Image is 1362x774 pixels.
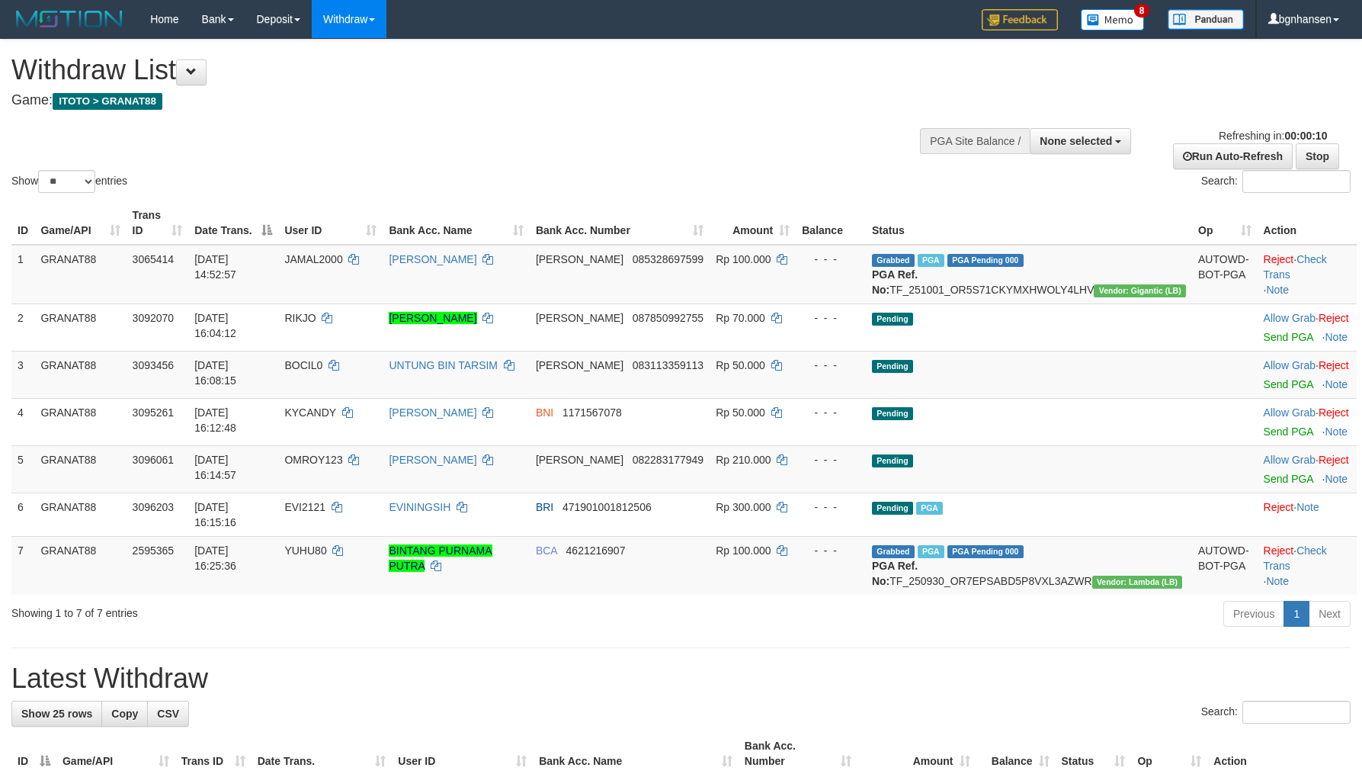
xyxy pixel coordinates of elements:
[1319,454,1349,466] a: Reject
[872,268,918,296] b: PGA Ref. No:
[11,493,34,536] td: 6
[11,536,34,595] td: 7
[1264,544,1294,557] a: Reject
[284,501,325,513] span: EVI2121
[34,536,126,595] td: GRANAT88
[1258,201,1357,245] th: Action
[1134,4,1150,18] span: 8
[536,359,623,371] span: [PERSON_NAME]
[11,445,34,493] td: 5
[1296,501,1319,513] a: Note
[796,201,866,245] th: Balance
[1319,312,1349,324] a: Reject
[1030,128,1131,154] button: None selected
[716,253,771,265] span: Rp 100.000
[127,201,189,245] th: Trans ID: activate to sort column ascending
[566,544,626,557] span: Copy 4621216907 to clipboard
[133,544,175,557] span: 2595365
[11,93,893,108] h4: Game:
[947,254,1024,267] span: PGA Pending
[1258,351,1357,398] td: ·
[802,310,860,326] div: - - -
[133,359,175,371] span: 3093456
[1264,312,1319,324] span: ·
[1192,536,1258,595] td: AUTOWD-BOT-PGA
[11,8,127,31] img: MOTION_logo.png
[1192,201,1258,245] th: Op: activate to sort column ascending
[21,708,92,720] span: Show 25 rows
[284,253,342,265] span: JAMAL2000
[194,544,236,572] span: [DATE] 16:25:36
[133,501,175,513] span: 3096203
[872,313,913,326] span: Pending
[101,701,148,727] a: Copy
[710,201,796,245] th: Amount: activate to sort column ascending
[716,406,765,419] span: Rp 50.000
[1173,143,1293,169] a: Run Auto-Refresh
[918,254,944,267] span: Marked by bgndedek
[1201,170,1351,193] label: Search:
[1040,135,1112,147] span: None selected
[1168,9,1244,30] img: panduan.png
[133,406,175,419] span: 3095261
[1283,601,1309,627] a: 1
[34,493,126,536] td: GRANAT88
[633,253,703,265] span: Copy 085328697599 to clipboard
[1319,406,1349,419] a: Reject
[562,406,622,419] span: Copy 1171567078 to clipboard
[1264,454,1316,466] a: Allow Grab
[389,406,476,419] a: [PERSON_NAME]
[194,454,236,481] span: [DATE] 16:14:57
[1258,445,1357,493] td: ·
[866,245,1192,304] td: TF_251001_OR5S71CKYMXHWOLY4LHV
[278,201,383,245] th: User ID: activate to sort column ascending
[1258,493,1357,536] td: ·
[389,501,450,513] a: EVININGSIH
[11,245,34,304] td: 1
[872,407,913,420] span: Pending
[111,708,138,720] span: Copy
[11,701,102,727] a: Show 25 rows
[1325,378,1348,390] a: Note
[1319,359,1349,371] a: Reject
[536,312,623,324] span: [PERSON_NAME]
[1264,253,1294,265] a: Reject
[11,55,893,85] h1: Withdraw List
[633,359,703,371] span: Copy 083113359113 to clipboard
[1264,331,1313,343] a: Send PGA
[194,406,236,434] span: [DATE] 16:12:48
[872,560,918,587] b: PGA Ref. No:
[133,312,175,324] span: 3092070
[284,454,342,466] span: OMROY123
[11,170,127,193] label: Show entries
[536,253,623,265] span: [PERSON_NAME]
[1264,473,1313,485] a: Send PGA
[872,360,913,373] span: Pending
[536,454,623,466] span: [PERSON_NAME]
[1296,143,1339,169] a: Stop
[1264,501,1294,513] a: Reject
[802,405,860,420] div: - - -
[194,501,236,528] span: [DATE] 16:15:16
[716,359,765,371] span: Rp 50.000
[536,501,553,513] span: BRI
[284,359,322,371] span: BOCIL0
[1264,426,1313,438] a: Send PGA
[11,303,34,351] td: 2
[1092,576,1183,589] span: Vendor URL: https://dashboard.q2checkout.com/secure
[11,663,1351,694] h1: Latest Withdraw
[1081,9,1145,31] img: Button%20Memo.svg
[872,545,915,558] span: Grabbed
[1192,245,1258,304] td: AUTOWD-BOT-PGA
[133,253,175,265] span: 3065414
[1325,426,1348,438] a: Note
[802,252,860,267] div: - - -
[872,254,915,267] span: Grabbed
[1223,601,1284,627] a: Previous
[389,253,476,265] a: [PERSON_NAME]
[34,445,126,493] td: GRANAT88
[11,351,34,398] td: 3
[188,201,278,245] th: Date Trans.: activate to sort column descending
[34,398,126,445] td: GRANAT88
[1219,130,1327,142] span: Refreshing in:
